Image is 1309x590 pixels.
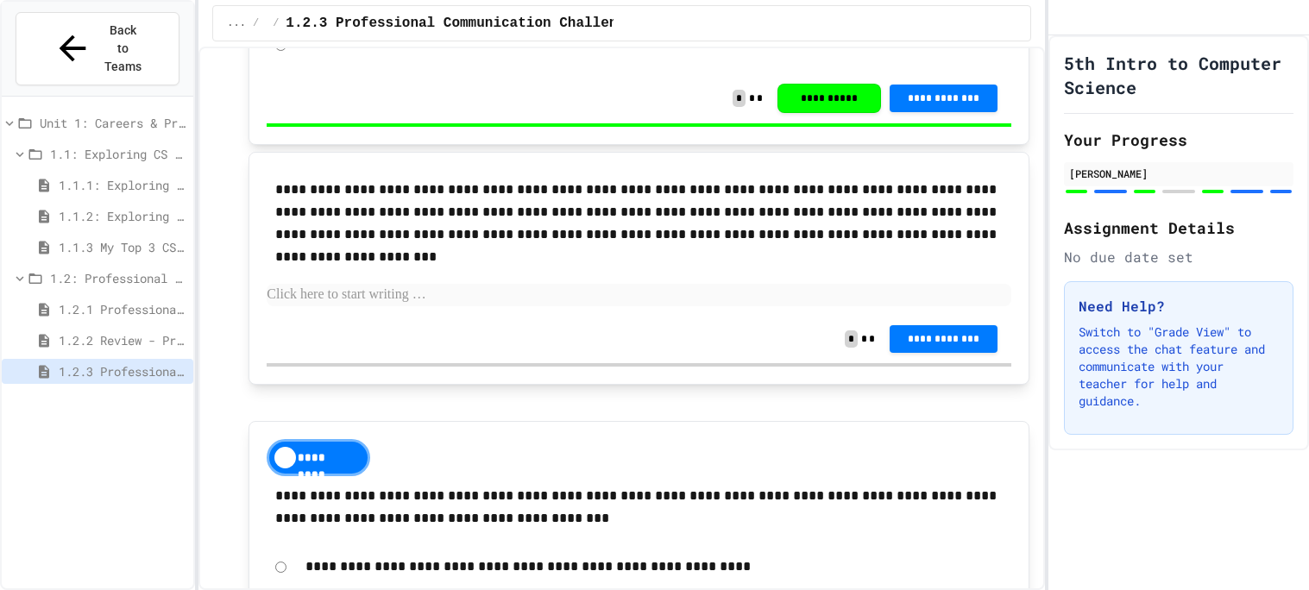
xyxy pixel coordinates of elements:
[1079,323,1279,410] p: Switch to "Grade View" to access the chat feature and communicate with your teacher for help and ...
[1064,247,1293,267] div: No due date set
[50,145,186,163] span: 1.1: Exploring CS Careers
[1064,216,1293,240] h2: Assignment Details
[59,300,186,318] span: 1.2.1 Professional Communication
[50,269,186,287] span: 1.2: Professional Communication
[40,114,186,132] span: Unit 1: Careers & Professionalism
[1079,296,1279,317] h3: Need Help?
[59,362,186,380] span: 1.2.3 Professional Communication Challenge
[227,16,246,30] span: ...
[273,16,279,30] span: /
[103,22,143,76] span: Back to Teams
[59,176,186,194] span: 1.1.1: Exploring CS Careers
[286,13,633,34] span: 1.2.3 Professional Communication Challenge
[1069,166,1288,181] div: [PERSON_NAME]
[59,331,186,349] span: 1.2.2 Review - Professional Communication
[59,207,186,225] span: 1.1.2: Exploring CS Careers - Review
[1064,128,1293,152] h2: Your Progress
[16,12,179,85] button: Back to Teams
[59,238,186,256] span: 1.1.3 My Top 3 CS Careers!
[1064,51,1293,99] h1: 5th Intro to Computer Science
[253,16,259,30] span: /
